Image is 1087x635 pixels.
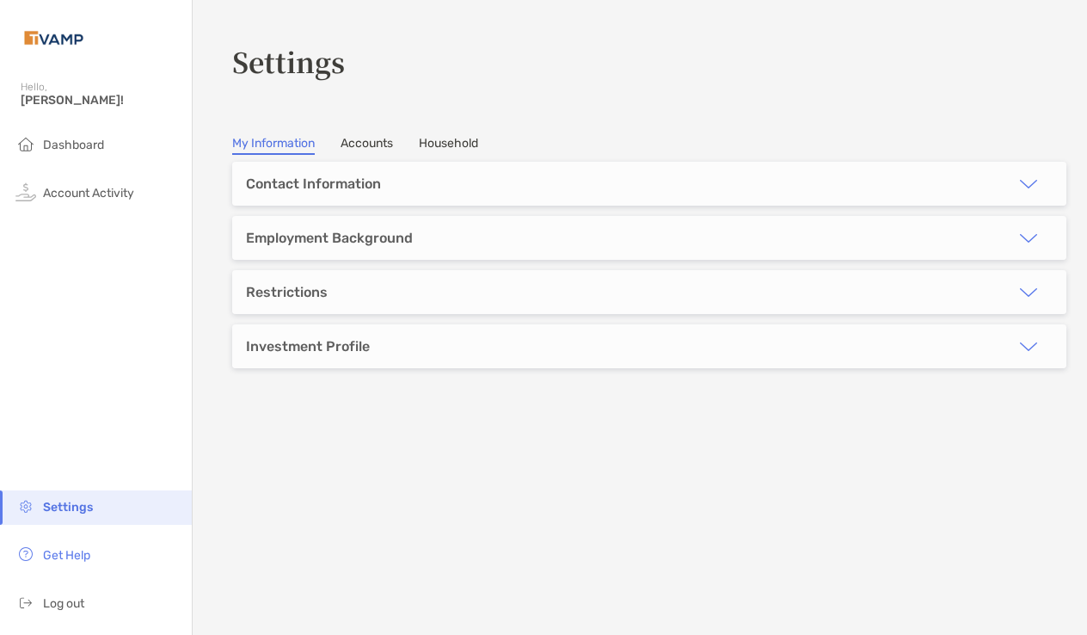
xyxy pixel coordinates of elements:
span: Log out [43,596,84,611]
span: Settings [43,500,93,515]
div: Investment Profile [246,338,370,354]
img: settings icon [15,496,36,516]
div: Restrictions [246,284,328,300]
a: Household [419,136,478,155]
div: Contact Information [246,176,381,192]
img: logout icon [15,592,36,613]
span: Get Help [43,548,90,563]
div: Employment Background [246,230,413,246]
img: icon arrow [1018,282,1039,303]
span: Account Activity [43,186,134,200]
img: Zoe Logo [21,7,87,69]
h3: Settings [232,41,1066,81]
img: activity icon [15,182,36,202]
img: household icon [15,133,36,154]
img: icon arrow [1018,336,1039,357]
img: get-help icon [15,544,36,564]
span: Dashboard [43,138,104,152]
span: [PERSON_NAME]! [21,93,181,108]
img: icon arrow [1018,228,1039,249]
a: My Information [232,136,315,155]
a: Accounts [341,136,393,155]
img: icon arrow [1018,174,1039,194]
